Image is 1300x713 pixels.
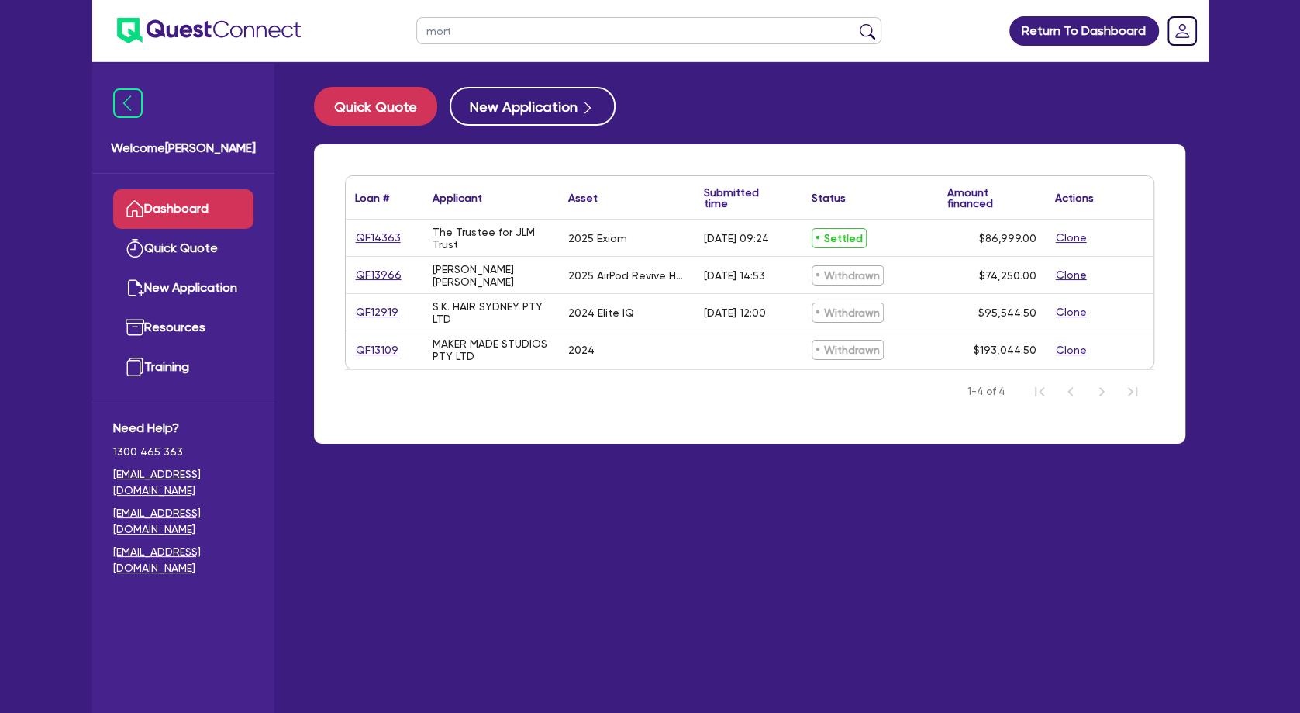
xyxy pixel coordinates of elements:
[568,306,634,319] div: 2024 Elite IQ
[979,232,1036,244] span: $86,999.00
[117,18,301,43] img: quest-connect-logo-blue
[113,505,253,538] a: [EMAIL_ADDRESS][DOMAIN_NAME]
[113,466,253,499] a: [EMAIL_ADDRESS][DOMAIN_NAME]
[568,344,595,356] div: 2024
[126,358,144,376] img: training
[812,265,884,286] span: Withdrawn
[355,229,402,247] a: QF14363
[1024,376,1055,407] button: First Page
[704,269,765,282] div: [DATE] 14:53
[355,341,399,359] a: QF13109
[979,269,1036,282] span: $74,250.00
[126,318,144,337] img: resources
[1055,192,1094,203] div: Actions
[433,300,550,325] div: S.K. HAIR SYDNEY PTY LTD
[450,87,616,126] button: New Application
[704,187,779,209] div: Submitted time
[812,228,867,248] span: Settled
[433,226,550,251] div: The Trustee for JLM Trust
[113,419,253,438] span: Need Help?
[812,192,846,203] div: Status
[568,192,598,203] div: Asset
[113,268,253,308] a: New Application
[704,232,769,244] div: [DATE] 09:24
[113,189,253,229] a: Dashboard
[1009,16,1159,46] a: Return To Dashboard
[113,348,253,387] a: Training
[978,306,1036,319] span: $95,544.50
[1055,266,1088,284] button: Clone
[433,263,550,288] div: [PERSON_NAME] [PERSON_NAME]
[113,229,253,268] a: Quick Quote
[355,303,399,321] a: QF12919
[126,279,144,297] img: new-application
[704,306,766,319] div: [DATE] 12:00
[1055,229,1088,247] button: Clone
[1162,11,1202,51] a: Dropdown toggle
[967,384,1005,400] span: 1-4 of 4
[314,87,450,126] a: Quick Quote
[416,17,881,44] input: Search by name, application ID or mobile number...
[812,340,884,360] span: Withdrawn
[314,87,437,126] button: Quick Quote
[812,303,884,323] span: Withdrawn
[111,139,256,157] span: Welcome [PERSON_NAME]
[113,544,253,576] a: [EMAIL_ADDRESS][DOMAIN_NAME]
[568,232,627,244] div: 2025 Exiom
[1055,303,1088,321] button: Clone
[113,444,253,460] span: 1300 465 363
[947,187,1036,209] div: Amount financed
[433,192,482,203] div: Applicant
[974,344,1036,356] span: $193,044.50
[113,308,253,348] a: Resources
[355,266,402,284] a: QF13966
[355,192,389,203] div: Loan #
[1055,341,1088,359] button: Clone
[1055,376,1086,407] button: Previous Page
[126,239,144,258] img: quick-quote
[433,337,550,362] div: MAKER MADE STUDIOS PTY LTD
[568,269,685,282] div: 2025 AirPod Revive Hydroxy APE35H System
[113,88,143,118] img: icon-menu-close
[1117,376,1148,407] button: Last Page
[1086,376,1117,407] button: Next Page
